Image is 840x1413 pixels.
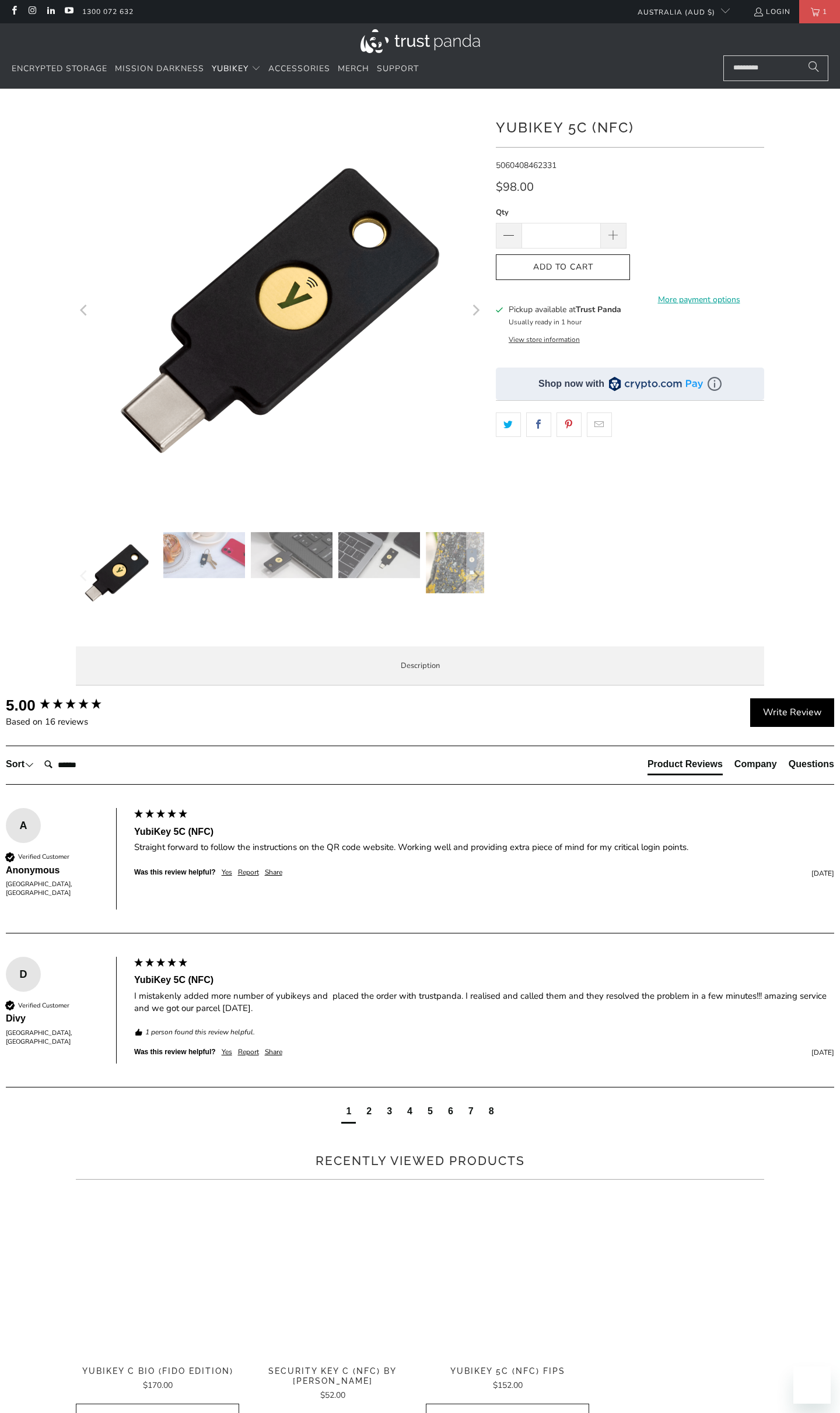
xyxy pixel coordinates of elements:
div: Overall product rating out of 5: 5.00 [6,695,128,716]
em: 1 person found this review helpful. [145,1027,255,1037]
a: Merch [338,55,369,83]
button: Next [466,106,485,515]
div: [GEOGRAPHIC_DATA], [GEOGRAPHIC_DATA] [6,1029,104,1047]
div: page5 [423,1102,437,1124]
img: YubiKey 5C (NFC) - Trust Panda [338,532,420,578]
a: Accessories [268,55,330,83]
a: Encrypted Storage [12,55,107,83]
div: Share [265,1047,282,1057]
div: page3 [387,1105,392,1118]
div: page6 [448,1105,453,1118]
div: page5 [428,1105,433,1118]
span: YubiKey C Bio (FIDO Edition) [76,1366,239,1376]
button: View store information [509,335,580,344]
div: Yes [222,1047,232,1057]
a: YubiKey C Bio (FIDO Edition) $170.00 [76,1366,239,1392]
input: Search... [723,55,828,81]
span: $52.00 [320,1390,345,1401]
div: Questions [789,758,834,771]
div: page8 [489,1105,494,1118]
div: Reviews Tabs [647,758,834,781]
span: YubiKey 5C (NFC) FIPS [426,1366,589,1376]
span: $152.00 [493,1380,523,1391]
div: YubiKey 5C (NFC) [134,974,834,987]
div: Report [238,868,259,877]
a: Email this to a friend [587,412,612,437]
a: Trust Panda Australia on YouTube [64,7,73,16]
label: Qty [496,206,626,219]
span: Security Key C (NFC) by [PERSON_NAME] [251,1366,414,1386]
h3: Pickup available at [509,303,621,316]
b: Trust Panda [576,304,621,315]
div: Anonymous [6,864,104,877]
div: Shop now with [538,377,604,390]
div: I mistakenly added more number of yubikeys and placed the order with trustpanda. I realised and c... [134,990,834,1015]
span: Add to Cart [508,263,618,272]
span: Accessories [268,63,330,74]
button: Search [799,55,828,81]
span: Encrypted Storage [12,63,107,74]
button: Previous [75,106,94,515]
h1: YubiKey 5C (NFC) [496,115,764,138]
div: Divy [6,1012,104,1025]
a: YubiKey 5C (NFC) - Trust Panda [76,106,484,515]
button: Add to Cart [496,254,630,281]
h2: Recently viewed products [76,1152,764,1170]
div: Share [265,868,282,877]
div: Was this review helpful? [134,1047,216,1057]
div: Yes [222,868,232,877]
div: Verified Customer [18,1001,69,1010]
div: Based on 16 reviews [6,716,128,728]
div: Product Reviews [647,758,723,771]
a: YubiKey 5C (NFC) FIPS $152.00 [426,1366,589,1392]
span: 5060408462331 [496,160,556,171]
div: page2 [366,1105,372,1118]
a: Support [377,55,419,83]
img: YubiKey 5C (NFC) - Trust Panda [163,532,245,578]
a: 1300 072 632 [82,5,134,18]
div: page7 [464,1102,478,1124]
a: Share this on Facebook [526,412,551,437]
div: Straight forward to follow the instructions on the QR code website. Working well and providing ex... [134,841,834,854]
img: Trust Panda Australia [360,29,480,53]
label: Description [76,646,764,685]
div: [DATE] [288,869,834,879]
span: $98.00 [496,179,534,195]
img: YubiKey 5C (NFC) - Trust Panda [251,532,332,578]
div: Write Review [750,698,834,728]
div: A [6,817,41,834]
img: YubiKey 5C (NFC) - Trust Panda [76,532,157,614]
a: Trust Panda Australia on Facebook [9,7,19,16]
a: Mission Darkness [115,55,204,83]
div: page2 [362,1102,376,1124]
a: More payment options [633,293,764,306]
div: Verified Customer [18,852,69,861]
span: $170.00 [143,1380,173,1391]
div: Was this review helpful? [134,868,216,877]
a: Trust Panda Australia on LinkedIn [45,7,55,16]
div: [DATE] [288,1048,834,1058]
div: Sort [6,758,34,771]
div: Report [238,1047,259,1057]
span: Merch [338,63,369,74]
div: page7 [468,1105,474,1118]
div: D [6,966,41,983]
a: Security Key C (NFC) by [PERSON_NAME] $52.00 [251,1366,414,1402]
div: page1 [346,1105,351,1118]
a: Share this on Twitter [496,412,521,437]
div: page3 [382,1102,397,1124]
button: Previous [75,532,94,620]
div: page6 [443,1102,458,1124]
div: [GEOGRAPHIC_DATA], [GEOGRAPHIC_DATA] [6,880,104,898]
span: YubiKey [212,63,249,74]
summary: YubiKey [212,55,261,83]
label: Search: [39,753,40,753]
span: Support [377,63,419,74]
iframe: Button to launch messaging window [793,1366,831,1404]
div: page4 [402,1102,417,1124]
div: current page1 [341,1102,356,1124]
div: Company [734,758,777,771]
div: YubiKey 5C (NFC) [134,826,834,838]
a: Trust Panda Australia on Instagram [27,7,37,16]
span: Mission Darkness [115,63,204,74]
